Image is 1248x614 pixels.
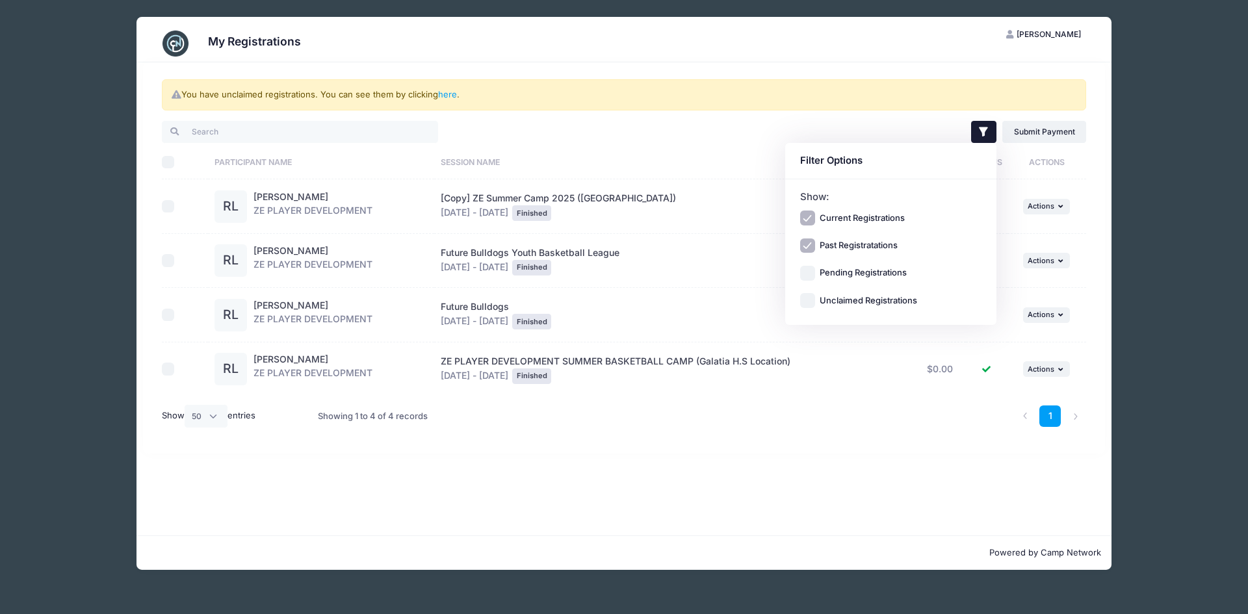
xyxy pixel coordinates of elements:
[441,192,676,203] span: [Copy] ZE Summer Camp 2025 ([GEOGRAPHIC_DATA])
[1023,307,1070,323] button: Actions
[438,89,457,99] a: here
[253,353,372,385] div: ZE PLAYER DEVELOPMENT
[820,294,917,307] label: Unclaimed Registrations
[214,310,247,321] a: RL
[434,145,915,179] th: Session Name: activate to sort column ascending
[441,192,909,221] div: [DATE] - [DATE]
[1028,256,1054,265] span: Actions
[162,79,1086,110] div: You have unclaimed registrations. You can see them by clicking .
[208,34,301,48] h3: My Registrations
[512,260,551,275] div: Finished
[441,301,509,312] span: Future Bulldogs
[1023,199,1070,214] button: Actions
[512,205,551,221] div: Finished
[253,353,328,365] a: [PERSON_NAME]
[162,405,255,427] label: Show entries
[253,300,328,311] a: [PERSON_NAME]
[162,121,438,143] input: Search
[214,299,247,331] div: RL
[1028,201,1054,211] span: Actions
[441,247,619,258] span: Future Bulldogs Youth Basketball League
[214,255,247,266] a: RL
[915,342,966,396] td: $0.00
[253,245,328,256] a: [PERSON_NAME]
[162,145,208,179] th: Select All
[995,23,1093,45] button: [PERSON_NAME]
[512,368,551,384] div: Finished
[1028,365,1054,374] span: Actions
[214,190,247,223] div: RL
[441,246,909,275] div: [DATE] - [DATE]
[185,405,227,427] select: Showentries
[820,266,907,279] label: Pending Registrations
[208,145,434,179] th: Participant Name: activate to sort column ascending
[162,31,188,57] img: CampNetwork
[800,153,982,168] div: Filter Options
[147,546,1101,559] p: Powered by Camp Network
[441,355,790,366] span: ZE PLAYER DEVELOPMENT SUMMER BASKETBALL CAMP (Galatia H.S Location)
[214,353,247,385] div: RL
[1023,253,1070,268] button: Actions
[214,244,247,277] div: RL
[253,299,372,331] div: ZE PLAYER DEVELOPMENT
[253,190,372,223] div: ZE PLAYER DEVELOPMENT
[318,402,428,431] div: Showing 1 to 4 of 4 records
[441,355,909,384] div: [DATE] - [DATE]
[800,190,829,204] label: Show:
[820,239,898,252] label: Past Registratations
[1039,405,1061,427] a: 1
[1007,145,1086,179] th: Actions: activate to sort column ascending
[214,201,247,212] a: RL
[253,191,328,202] a: [PERSON_NAME]
[253,244,372,277] div: ZE PLAYER DEVELOPMENT
[1028,310,1054,319] span: Actions
[1017,29,1081,39] span: [PERSON_NAME]
[214,364,247,375] a: RL
[512,314,551,329] div: Finished
[1023,361,1070,377] button: Actions
[1002,121,1086,143] a: Submit Payment
[441,300,909,329] div: [DATE] - [DATE]
[820,212,905,225] label: Current Registrations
